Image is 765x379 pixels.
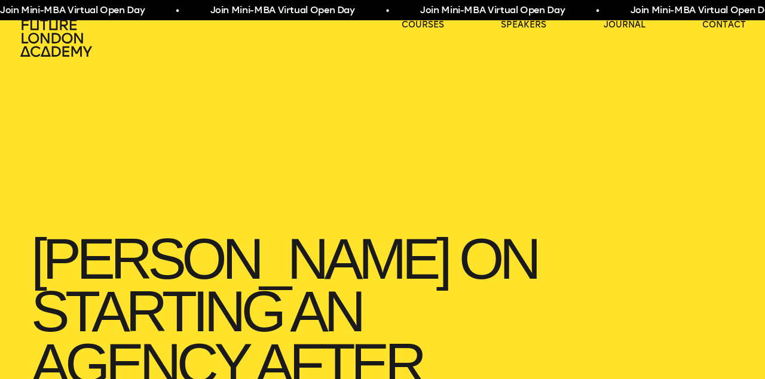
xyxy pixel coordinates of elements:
a: speakers [501,19,546,31]
span: • [595,4,598,18]
a: journal [604,19,645,31]
span: • [175,4,178,18]
span: • [385,4,388,18]
a: contact [702,19,746,31]
a: courses [402,19,444,31]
